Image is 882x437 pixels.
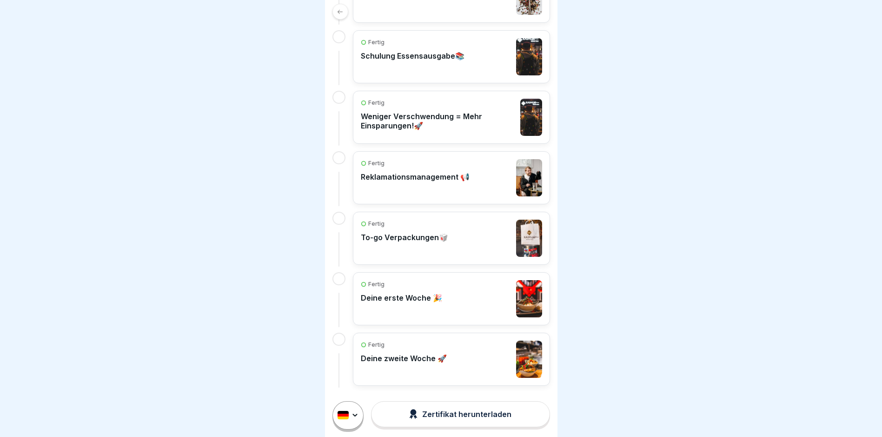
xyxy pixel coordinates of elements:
button: Zertifikat herunterladen [371,401,550,427]
img: clkazlib8000n3b70t0wv94j7.jpg [516,341,542,378]
a: FertigDeine erste Woche 🎉 [361,280,542,317]
p: Reklamationsmanagement 📢 [361,172,470,182]
img: cll4v3keo02m0j901ueiq8lge.jpg [520,99,542,136]
p: Deine zweite Woche 🚀 [361,354,447,363]
p: Fertig [368,341,385,349]
p: Fertig [368,280,385,289]
a: FertigReklamationsmanagement 📢 [361,159,542,196]
img: clkb9atzq00363b70ui9ojphh.jpg [516,38,542,75]
p: To-go Verpackungen🥡 [361,233,448,242]
p: Deine erste Woche 🎉 [361,293,442,303]
p: Weniger Verschwendung = Mehr Einsparungen!🚀 [361,112,516,130]
p: Fertig [368,38,385,47]
div: Zertifikat herunterladen [409,409,511,419]
img: clkazj8xy000j3b70jcss3b01.jpg [516,220,542,257]
img: clkazjw7n000k3b707aqrv8yt.jpg [516,159,542,196]
a: FertigSchulung Essensausgabe📚 [361,38,542,75]
a: FertigTo-go Verpackungen🥡 [361,220,542,257]
a: FertigWeniger Verschwendung = Mehr Einsparungen!🚀 [361,99,542,136]
a: FertigDeine zweite Woche 🚀 [361,341,542,378]
img: clkazlbcg000m3b70knwzhg4c.jpg [516,280,542,317]
p: Fertig [368,159,385,168]
p: Fertig [368,220,385,228]
img: de.svg [338,411,349,420]
p: Fertig [368,99,385,107]
p: Schulung Essensausgabe📚 [361,51,464,61]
